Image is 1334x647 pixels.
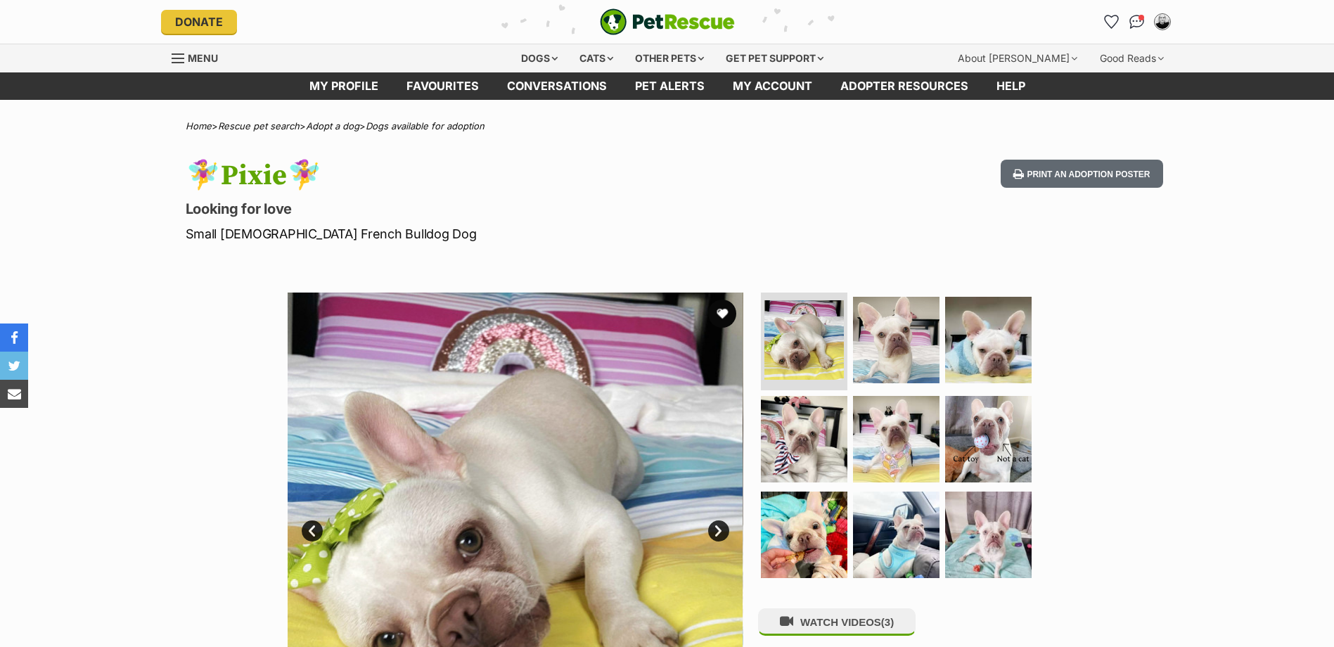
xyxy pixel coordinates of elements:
[161,10,237,34] a: Donate
[1151,11,1174,33] button: My account
[493,72,621,100] a: conversations
[186,120,212,132] a: Home
[1101,11,1123,33] a: Favourites
[600,8,735,35] img: logo-e224e6f780fb5917bec1dbf3a21bbac754714ae5b6737aabdf751b685950b380.svg
[1101,11,1174,33] ul: Account quick links
[853,492,939,578] img: Photo of 🧚‍♀️pixie🧚‍♀️
[186,199,781,219] p: Looking for love
[306,120,359,132] a: Adopt a dog
[764,300,844,380] img: Photo of 🧚‍♀️pixie🧚‍♀️
[708,300,736,328] button: favourite
[366,120,485,132] a: Dogs available for adoption
[708,520,729,542] a: Next
[172,44,228,70] a: Menu
[853,396,939,482] img: Photo of 🧚‍♀️pixie🧚‍♀️
[570,44,623,72] div: Cats
[511,44,567,72] div: Dogs
[881,616,894,628] span: (3)
[295,72,392,100] a: My profile
[392,72,493,100] a: Favourites
[621,72,719,100] a: Pet alerts
[1001,160,1162,188] button: Print an adoption poster
[188,52,218,64] span: Menu
[600,8,735,35] a: PetRescue
[150,121,1184,132] div: > > >
[625,44,714,72] div: Other pets
[186,224,781,243] p: Small [DEMOGRAPHIC_DATA] French Bulldog Dog
[761,396,847,482] img: Photo of 🧚‍♀️pixie🧚‍♀️
[761,492,847,578] img: Photo of 🧚‍♀️pixie🧚‍♀️
[1155,15,1169,29] img: Erika profile pic
[945,396,1032,482] img: Photo of 🧚‍♀️pixie🧚‍♀️
[945,492,1032,578] img: Photo of 🧚‍♀️pixie🧚‍♀️
[719,72,826,100] a: My account
[218,120,300,132] a: Rescue pet search
[1129,15,1144,29] img: chat-41dd97257d64d25036548639549fe6c8038ab92f7586957e7f3b1b290dea8141.svg
[1126,11,1148,33] a: Conversations
[945,297,1032,383] img: Photo of 🧚‍♀️pixie🧚‍♀️
[186,160,781,192] h1: 🧚‍♀️Pixie🧚‍♀️
[716,44,833,72] div: Get pet support
[302,520,323,542] a: Prev
[948,44,1087,72] div: About [PERSON_NAME]
[982,72,1039,100] a: Help
[758,608,916,636] button: WATCH VIDEOS(3)
[826,72,982,100] a: Adopter resources
[1090,44,1174,72] div: Good Reads
[853,297,939,383] img: Photo of 🧚‍♀️pixie🧚‍♀️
